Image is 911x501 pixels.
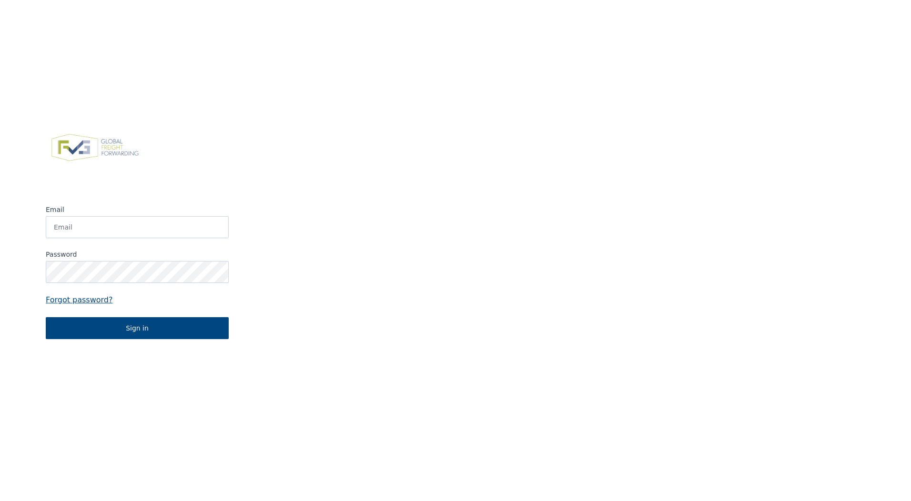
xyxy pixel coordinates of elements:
[46,205,229,214] label: Email
[46,129,144,167] img: FVG - Global freight forwarding
[46,294,229,306] a: Forgot password?
[46,317,229,339] button: Sign in
[46,250,229,259] label: Password
[46,216,229,238] input: Email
